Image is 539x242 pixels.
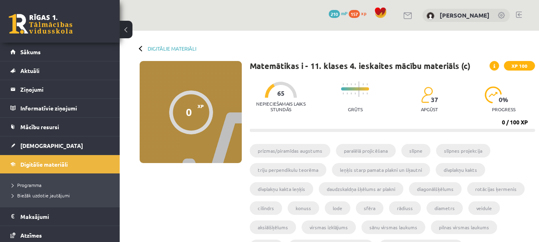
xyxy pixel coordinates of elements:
[319,182,403,196] li: daudzskaldņa šķēlums ar plakni
[277,90,284,97] span: 65
[436,144,490,157] li: slīpnes projekcija
[349,10,370,16] a: 157 xp
[389,201,421,215] li: rādiuss
[20,67,39,74] span: Aktuāli
[401,144,430,157] li: slīpne
[421,87,432,103] img: students-c634bb4e5e11cddfef0936a35e636f08e4e9abd3cc4e673bd6f9a4125e45ecb1.svg
[10,43,110,61] a: Sākums
[499,96,509,103] span: 0 %
[351,83,351,85] img: icon-short-line-57e1e144782c952c97e751825c79c345078a6d821885a25fce030b3d8c18986b.svg
[409,182,462,196] li: diagonālšķēlums
[12,192,70,199] span: Biežāk uzdotie jautājumi
[10,80,110,98] a: Ziņojumi
[343,83,344,85] img: icon-short-line-57e1e144782c952c97e751825c79c345078a6d821885a25fce030b3d8c18986b.svg
[347,83,347,85] img: icon-short-line-57e1e144782c952c97e751825c79c345078a6d821885a25fce030b3d8c18986b.svg
[12,181,112,189] a: Programma
[421,106,438,112] p: apgūst
[10,61,110,80] a: Aktuāli
[467,182,525,196] li: rotācijas ķermenis
[20,207,110,226] legend: Maksājumi
[468,201,500,215] li: veidule
[10,118,110,136] a: Mācību resursi
[302,220,356,234] li: virsmas izklājums
[10,99,110,117] a: Informatīvie ziņojumi
[348,106,363,112] p: Grūts
[361,10,366,16] span: xp
[431,220,497,234] li: pilnas virsmas laukums
[349,10,360,18] span: 157
[20,80,110,98] legend: Ziņojumi
[10,136,110,155] a: [DEMOGRAPHIC_DATA]
[20,99,110,117] legend: Informatīvie ziņojumi
[341,10,347,16] span: mP
[485,87,502,103] img: icon-progress-161ccf0a02000e728c5f80fcf4c31c7af3da0e1684b2b1d7c360e028c24a22f1.svg
[492,106,515,112] p: progress
[20,48,41,55] span: Sākums
[329,10,340,18] span: 210
[436,163,485,177] li: divplakņu kakts
[250,182,313,196] li: divplakņu kakta leņķis
[186,106,192,118] div: 0
[20,142,83,149] span: [DEMOGRAPHIC_DATA]
[361,220,425,234] li: sānu virsmas laukums
[250,144,330,157] li: prizmas/piramīdas augstums
[288,201,319,215] li: konuss
[343,92,344,94] img: icon-short-line-57e1e144782c952c97e751825c79c345078a6d821885a25fce030b3d8c18986b.svg
[250,163,326,177] li: triju perpendikulu teorēma
[431,96,438,103] span: 37
[347,92,347,94] img: icon-short-line-57e1e144782c952c97e751825c79c345078a6d821885a25fce030b3d8c18986b.svg
[325,201,350,215] li: lode
[20,232,42,239] span: Atzīmes
[504,61,535,71] span: XP 100
[250,201,282,215] li: cilindrs
[250,220,296,234] li: aksiālšķēlums
[250,101,312,112] p: Nepieciešamais laiks stundās
[12,182,41,188] span: Programma
[197,103,204,109] span: XP
[356,201,383,215] li: sfēra
[440,11,490,19] a: [PERSON_NAME]
[329,10,347,16] a: 210 mP
[9,14,73,34] a: Rīgas 1. Tālmācības vidusskola
[10,155,110,173] a: Digitālie materiāli
[148,45,196,51] a: Digitālie materiāli
[10,207,110,226] a: Maksājumi
[336,144,396,157] li: paralēlā projicēšana
[250,61,470,71] h1: Matemātikas i - 11. klases 4. ieskaites mācību materiāls (c)
[355,83,355,85] img: icon-short-line-57e1e144782c952c97e751825c79c345078a6d821885a25fce030b3d8c18986b.svg
[351,92,351,94] img: icon-short-line-57e1e144782c952c97e751825c79c345078a6d821885a25fce030b3d8c18986b.svg
[355,92,355,94] img: icon-short-line-57e1e144782c952c97e751825c79c345078a6d821885a25fce030b3d8c18986b.svg
[426,201,463,215] li: diametrs
[20,123,59,130] span: Mācību resursi
[20,161,68,168] span: Digitālie materiāli
[332,163,430,177] li: leņķis starp pamata plakni un šķautni
[426,12,434,20] img: Tuong Khang Nguyen
[12,192,112,199] a: Biežāk uzdotie jautājumi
